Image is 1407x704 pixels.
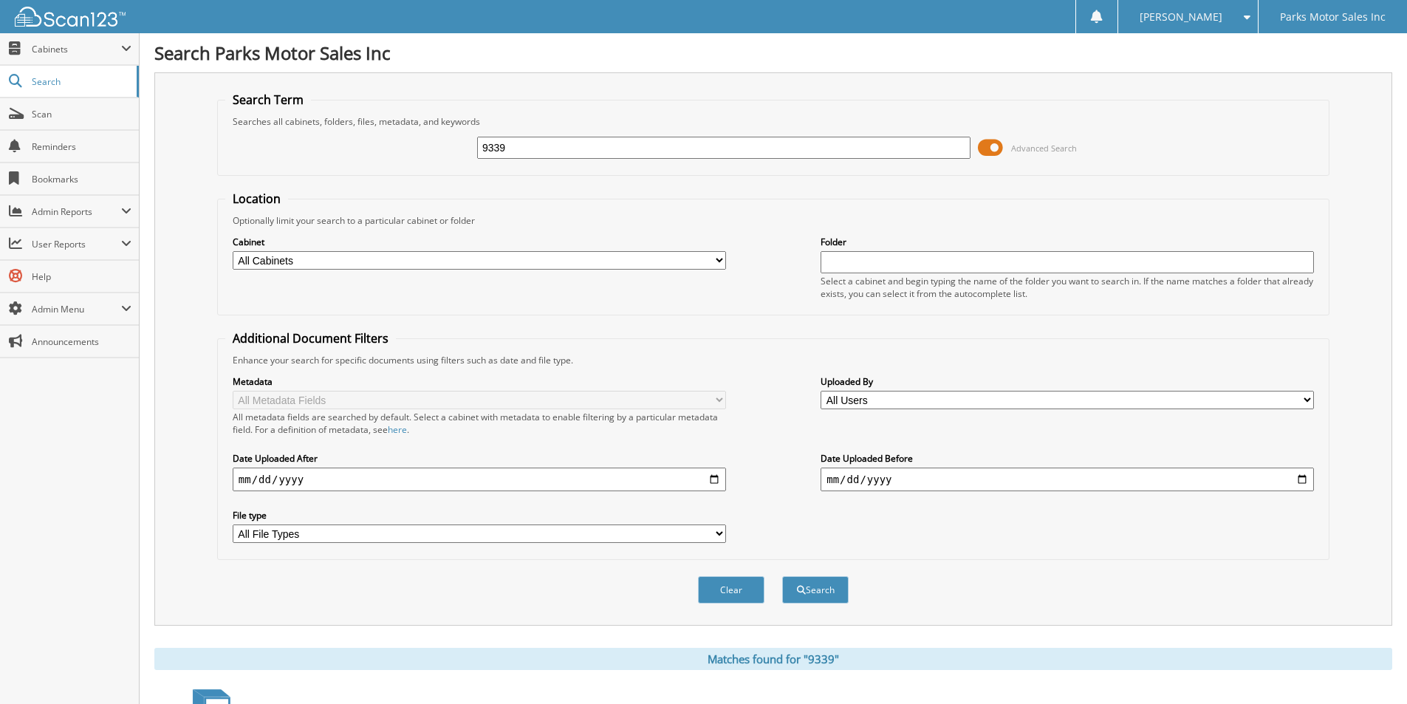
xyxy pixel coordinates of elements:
[821,452,1314,465] label: Date Uploaded Before
[821,375,1314,388] label: Uploaded By
[698,576,764,604] button: Clear
[225,330,396,346] legend: Additional Document Filters
[32,238,121,250] span: User Reports
[15,7,126,27] img: scan123-logo-white.svg
[32,43,121,55] span: Cabinets
[32,140,131,153] span: Reminders
[32,75,129,88] span: Search
[225,354,1321,366] div: Enhance your search for specific documents using filters such as date and file type.
[388,423,407,436] a: here
[233,468,726,491] input: start
[782,576,849,604] button: Search
[233,375,726,388] label: Metadata
[233,236,726,248] label: Cabinet
[32,335,131,348] span: Announcements
[233,411,726,436] div: All metadata fields are searched by default. Select a cabinet with metadata to enable filtering b...
[1140,13,1222,21] span: [PERSON_NAME]
[225,115,1321,128] div: Searches all cabinets, folders, files, metadata, and keywords
[32,303,121,315] span: Admin Menu
[32,270,131,283] span: Help
[225,214,1321,227] div: Optionally limit your search to a particular cabinet or folder
[1280,13,1386,21] span: Parks Motor Sales Inc
[225,92,311,108] legend: Search Term
[32,173,131,185] span: Bookmarks
[154,648,1392,670] div: Matches found for "9339"
[32,205,121,218] span: Admin Reports
[154,41,1392,65] h1: Search Parks Motor Sales Inc
[821,236,1314,248] label: Folder
[225,191,288,207] legend: Location
[1011,143,1077,154] span: Advanced Search
[32,108,131,120] span: Scan
[821,275,1314,300] div: Select a cabinet and begin typing the name of the folder you want to search in. If the name match...
[233,509,726,522] label: File type
[233,452,726,465] label: Date Uploaded After
[821,468,1314,491] input: end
